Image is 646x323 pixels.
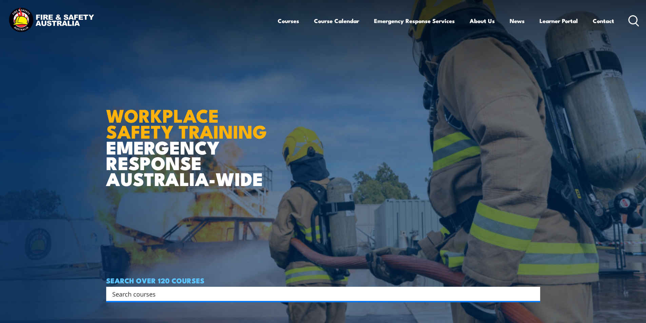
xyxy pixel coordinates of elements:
[114,289,527,299] form: Search form
[528,289,538,299] button: Search magnifier button
[593,12,614,30] a: Contact
[374,12,455,30] a: Emergency Response Services
[106,101,267,145] strong: WORKPLACE SAFETY TRAINING
[106,90,272,186] h1: EMERGENCY RESPONSE AUSTRALIA-WIDE
[470,12,495,30] a: About Us
[540,12,578,30] a: Learner Portal
[112,289,525,299] input: Search input
[278,12,299,30] a: Courses
[510,12,525,30] a: News
[314,12,359,30] a: Course Calendar
[106,277,540,284] h4: SEARCH OVER 120 COURSES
